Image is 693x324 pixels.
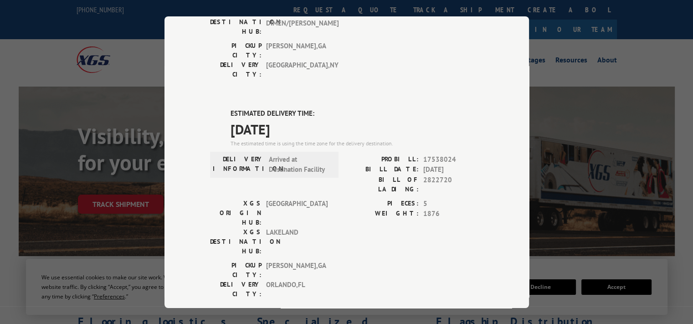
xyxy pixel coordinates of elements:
[347,209,419,219] label: WEIGHT:
[266,60,328,79] span: [GEOGRAPHIC_DATA] , NY
[231,118,483,139] span: [DATE]
[347,198,419,209] label: PIECES:
[423,209,483,219] span: 1876
[213,154,264,175] label: DELIVERY INFORMATION:
[423,198,483,209] span: 5
[210,198,262,227] label: XGS ORIGIN HUB:
[266,260,328,279] span: [PERSON_NAME] , GA
[266,227,328,256] span: LAKELAND
[210,8,262,36] label: XGS DESTINATION HUB:
[231,139,483,147] div: The estimated time is using the time zone for the delivery destination.
[269,154,330,175] span: Arrived at Destination Facility
[266,279,328,298] span: ORLANDO , FL
[210,60,262,79] label: DELIVERY CITY:
[423,175,483,194] span: 2822720
[347,154,419,165] label: PROBILL:
[210,41,262,60] label: PICKUP CITY:
[423,154,483,165] span: 17538024
[347,165,419,175] label: BILL DATE:
[231,108,483,119] label: ESTIMATED DELIVERY TIME:
[210,260,262,279] label: PICKUP CITY:
[266,8,328,36] span: 5TH DIMEN/[PERSON_NAME]
[347,175,419,194] label: BILL OF LADING:
[266,41,328,60] span: [PERSON_NAME] , GA
[210,227,262,256] label: XGS DESTINATION HUB:
[266,198,328,227] span: [GEOGRAPHIC_DATA]
[210,279,262,298] label: DELIVERY CITY:
[423,165,483,175] span: [DATE]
